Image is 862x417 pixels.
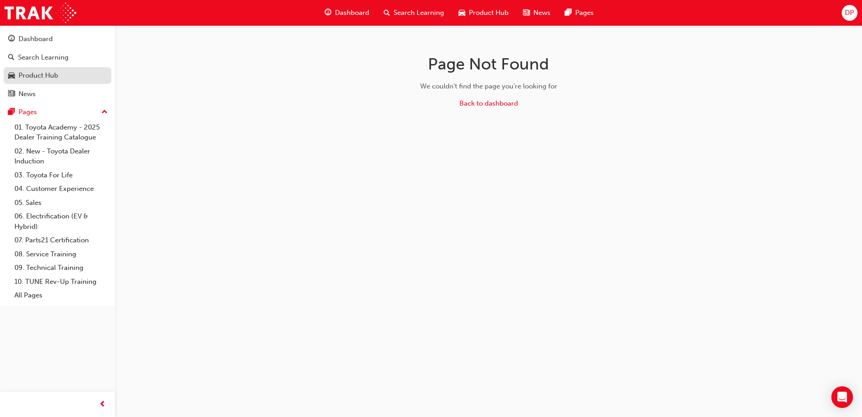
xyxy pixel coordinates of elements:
[18,89,36,99] div: News
[845,8,854,18] span: DP
[101,107,108,118] span: up-icon
[8,54,14,62] span: search-icon
[8,72,15,80] span: car-icon
[516,4,558,22] a: news-iconNews
[11,196,111,210] a: 05. Sales
[11,275,111,289] a: 10. TUNE Rev-Up Training
[11,247,111,261] a: 08. Service Training
[335,8,369,18] span: Dashboard
[317,4,376,22] a: guage-iconDashboard
[533,8,550,18] span: News
[11,261,111,275] a: 09. Technical Training
[459,7,465,19] span: car-icon
[8,90,15,98] span: news-icon
[346,54,632,74] h1: Page Not Found
[18,52,69,63] div: Search Learning
[11,233,111,247] a: 07. Parts21 Certification
[831,386,853,408] div: Open Intercom Messenger
[459,99,518,107] a: Back to dashboard
[4,31,111,47] a: Dashboard
[8,108,15,116] span: pages-icon
[523,7,530,19] span: news-icon
[394,8,444,18] span: Search Learning
[842,5,857,21] button: DP
[18,70,58,81] div: Product Hub
[99,399,106,410] span: prev-icon
[8,35,15,43] span: guage-icon
[4,104,111,120] button: Pages
[575,8,594,18] span: Pages
[451,4,516,22] a: car-iconProduct Hub
[11,288,111,302] a: All Pages
[18,34,53,44] div: Dashboard
[384,7,390,19] span: search-icon
[469,8,509,18] span: Product Hub
[558,4,601,22] a: pages-iconPages
[5,3,76,23] img: Trak
[565,7,572,19] span: pages-icon
[376,4,451,22] a: search-iconSearch Learning
[346,81,632,92] div: We couldn't find the page you're looking for
[4,49,111,66] a: Search Learning
[11,144,111,168] a: 02. New - Toyota Dealer Induction
[325,7,331,19] span: guage-icon
[11,168,111,182] a: 03. Toyota For Life
[11,120,111,144] a: 01. Toyota Academy - 2025 Dealer Training Catalogue
[4,86,111,102] a: News
[4,29,111,104] button: DashboardSearch LearningProduct HubNews
[11,182,111,196] a: 04. Customer Experience
[11,209,111,233] a: 06. Electrification (EV & Hybrid)
[4,67,111,84] a: Product Hub
[18,107,37,117] div: Pages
